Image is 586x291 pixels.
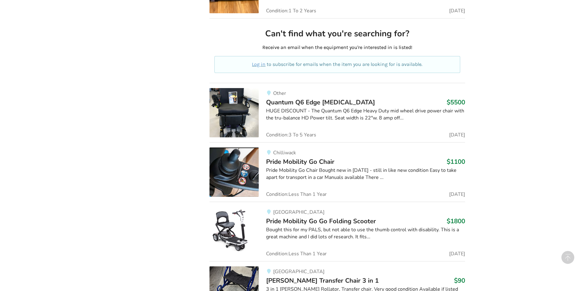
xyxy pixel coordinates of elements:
[209,83,465,142] a: mobility-quantum q6 edge electric chairOtherQuantum Q6 Edge [MEDICAL_DATA]$5500HUGE DISCOUNT - Th...
[273,209,325,216] span: [GEOGRAPHIC_DATA]
[266,217,376,225] span: Pride Mobility Go Go Folding Scooter
[447,98,465,106] h3: $5500
[222,61,453,68] p: to subscribe for emails when the item you are looking for is available.
[266,276,379,285] span: [PERSON_NAME] Transfer Chair 3 in 1
[266,251,327,256] span: Condition: Less Than 1 Year
[214,44,460,51] p: Receive an email when the equipment you're interested in is listed!
[447,217,465,225] h3: $1800
[266,167,465,181] div: Pride Mobility Go Chair Bought new in [DATE] - still in like new condition Easy to take apart for...
[266,192,327,197] span: Condition: Less Than 1 Year
[449,8,465,13] span: [DATE]
[209,202,465,261] a: mobility-pride mobility go go folding scooter[GEOGRAPHIC_DATA]Pride Mobility Go Go Folding Scoote...
[273,268,325,275] span: [GEOGRAPHIC_DATA]
[266,157,334,166] span: Pride Mobility Go Chair
[209,88,259,137] img: mobility-quantum q6 edge electric chair
[454,277,465,285] h3: $90
[449,251,465,256] span: [DATE]
[214,28,460,39] h2: Can't find what you're searching for?
[266,107,465,122] div: HUGE DISCOUNT - The Quantum Q6 Edge Heavy Duty mid wheel drive power chair with the tru-balance H...
[252,61,265,67] a: Log in
[449,192,465,197] span: [DATE]
[449,132,465,137] span: [DATE]
[266,132,316,137] span: Condition: 3 To 5 Years
[266,226,465,240] div: Bought this for my PALS, but not able to use the thumb control with disability. This is a great m...
[209,207,259,256] img: mobility-pride mobility go go folding scooter
[209,142,465,202] a: mobility-pride mobility go chair ChilliwackPride Mobility Go Chair$1100Pride Mobility Go Chair Bo...
[447,158,465,166] h3: $1100
[266,8,316,13] span: Condition: 1 To 2 Years
[273,149,296,156] span: Chilliwack
[266,98,375,107] span: Quantum Q6 Edge [MEDICAL_DATA]
[209,148,259,197] img: mobility-pride mobility go chair
[273,90,286,97] span: Other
